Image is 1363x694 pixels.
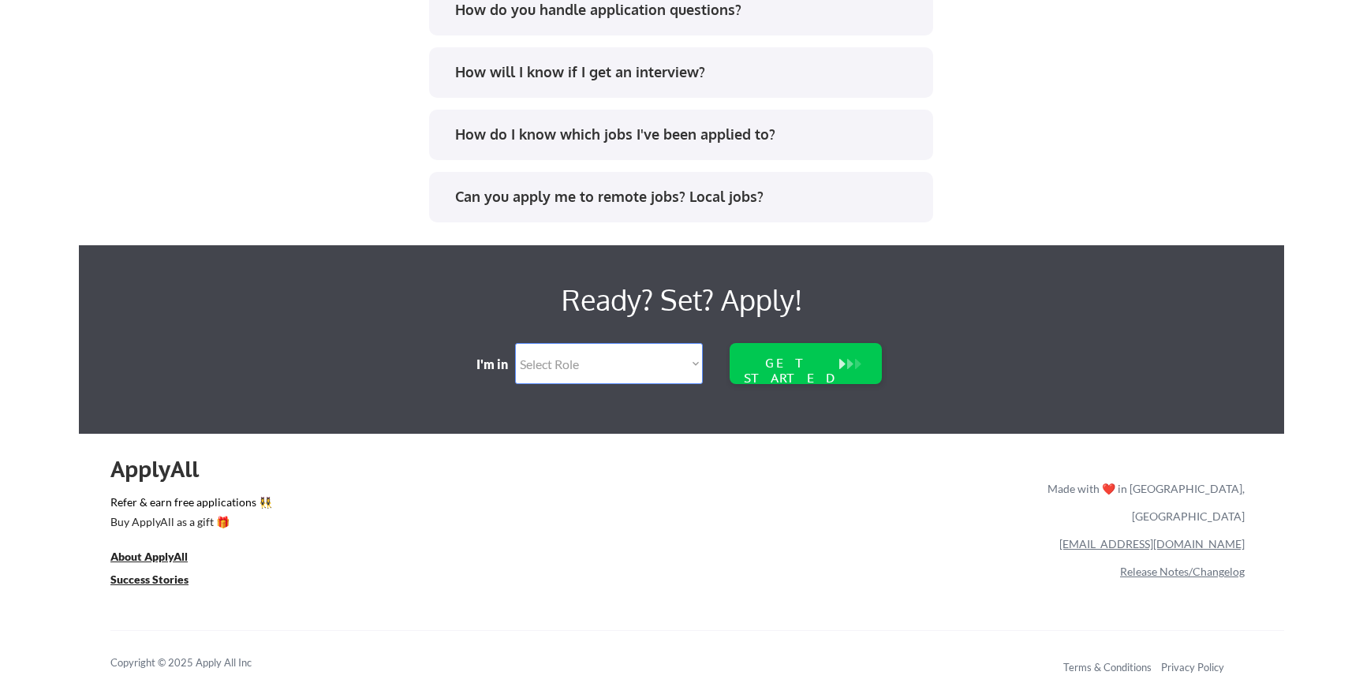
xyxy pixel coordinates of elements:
[110,571,210,591] a: Success Stories
[455,62,918,82] div: How will I know if I get an interview?
[476,356,519,373] div: I'm in
[1161,661,1224,673] a: Privacy Policy
[110,456,217,483] div: ApplyAll
[110,655,292,671] div: Copyright © 2025 Apply All Inc
[300,277,1063,323] div: Ready? Set? Apply!
[1120,565,1245,578] a: Release Notes/Changelog
[1063,661,1152,673] a: Terms & Conditions
[455,125,918,144] div: How do I know which jobs I've been applied to?
[110,573,189,586] u: Success Stories
[1059,537,1245,550] a: [EMAIL_ADDRESS][DOMAIN_NAME]
[455,187,918,207] div: Can you apply me to remote jobs? Local jobs?
[740,356,841,386] div: GET STARTED
[110,513,268,533] a: Buy ApplyAll as a gift 🎁
[110,548,210,568] a: About ApplyAll
[110,517,268,528] div: Buy ApplyAll as a gift 🎁
[110,497,718,513] a: Refer & earn free applications 👯‍♀️
[110,550,188,563] u: About ApplyAll
[1041,475,1245,530] div: Made with ❤️ in [GEOGRAPHIC_DATA], [GEOGRAPHIC_DATA]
